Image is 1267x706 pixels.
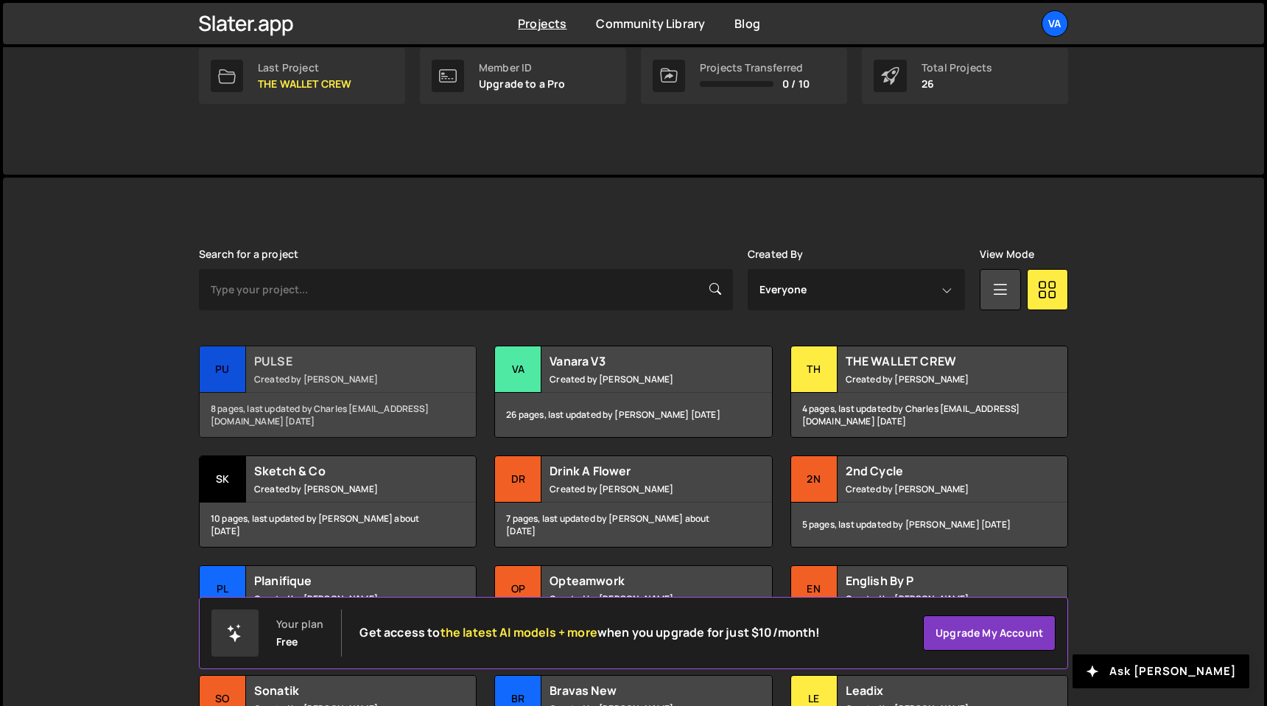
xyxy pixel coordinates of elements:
[200,566,246,612] div: Pl
[495,566,541,612] div: Op
[258,62,351,74] div: Last Project
[791,456,838,503] div: 2n
[550,373,727,385] small: Created by [PERSON_NAME]
[550,682,727,699] h2: Bravas New
[254,483,432,495] small: Created by [PERSON_NAME]
[700,62,810,74] div: Projects Transferred
[748,248,804,260] label: Created By
[494,455,772,548] a: Dr Drink A Flower Created by [PERSON_NAME] 7 pages, last updated by [PERSON_NAME] about [DATE]
[254,373,432,385] small: Created by [PERSON_NAME]
[846,463,1023,479] h2: 2nd Cycle
[479,78,566,90] p: Upgrade to a Pro
[254,593,432,605] small: Created by [PERSON_NAME]
[199,346,477,438] a: PU PULSE Created by [PERSON_NAME] 8 pages, last updated by Charles [EMAIL_ADDRESS][DOMAIN_NAME] [...
[199,455,477,548] a: Sk Sketch & Co Created by [PERSON_NAME] 10 pages, last updated by [PERSON_NAME] about [DATE]
[846,682,1023,699] h2: Leadix
[495,346,541,393] div: Va
[441,624,597,640] span: the latest AI models + more
[200,456,246,503] div: Sk
[494,346,772,438] a: Va Vanara V3 Created by [PERSON_NAME] 26 pages, last updated by [PERSON_NAME] [DATE]
[495,456,541,503] div: Dr
[790,346,1068,438] a: TH THE WALLET CREW Created by [PERSON_NAME] 4 pages, last updated by Charles [EMAIL_ADDRESS][DOMA...
[254,573,432,589] h2: Planifique
[846,353,1023,369] h2: THE WALLET CREW
[923,615,1056,651] a: Upgrade my account
[254,463,432,479] h2: Sketch & Co
[550,573,727,589] h2: Opteamwork
[734,15,760,32] a: Blog
[550,593,727,605] small: Created by [PERSON_NAME]
[258,78,351,90] p: THE WALLET CREW
[596,15,705,32] a: Community Library
[199,565,477,657] a: Pl Planifique Created by [PERSON_NAME] 4 pages, last updated by [PERSON_NAME] [DATE]
[199,269,733,310] input: Type your project...
[922,62,992,74] div: Total Projects
[200,393,476,437] div: 8 pages, last updated by Charles [EMAIL_ADDRESS][DOMAIN_NAME] [DATE]
[550,353,727,369] h2: Vanara V3
[254,353,432,369] h2: PULSE
[479,62,566,74] div: Member ID
[790,565,1068,657] a: En English By P Created by [PERSON_NAME] 3 pages, last updated by [PERSON_NAME] [DATE]
[254,682,432,699] h2: Sonatik
[791,566,838,612] div: En
[790,455,1068,548] a: 2n 2nd Cycle Created by [PERSON_NAME] 5 pages, last updated by [PERSON_NAME] [DATE]
[1042,10,1068,37] a: Va
[550,483,727,495] small: Created by [PERSON_NAME]
[550,463,727,479] h2: Drink A Flower
[782,78,810,90] span: 0 / 10
[494,565,772,657] a: Op Opteamwork Created by [PERSON_NAME] 11 pages, last updated by ilyass ajdaini [DATE]
[846,573,1023,589] h2: English By P
[199,248,298,260] label: Search for a project
[846,483,1023,495] small: Created by [PERSON_NAME]
[200,503,476,547] div: 10 pages, last updated by [PERSON_NAME] about [DATE]
[276,636,298,648] div: Free
[518,15,566,32] a: Projects
[922,78,992,90] p: 26
[199,48,405,104] a: Last Project THE WALLET CREW
[200,346,246,393] div: PU
[1073,654,1249,688] button: Ask [PERSON_NAME]
[791,503,1067,547] div: 5 pages, last updated by [PERSON_NAME] [DATE]
[276,618,323,630] div: Your plan
[791,346,838,393] div: TH
[495,393,771,437] div: 26 pages, last updated by [PERSON_NAME] [DATE]
[791,393,1067,437] div: 4 pages, last updated by Charles [EMAIL_ADDRESS][DOMAIN_NAME] [DATE]
[359,626,820,640] h2: Get access to when you upgrade for just $10/month!
[846,593,1023,605] small: Created by [PERSON_NAME]
[495,503,771,547] div: 7 pages, last updated by [PERSON_NAME] about [DATE]
[846,373,1023,385] small: Created by [PERSON_NAME]
[980,248,1034,260] label: View Mode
